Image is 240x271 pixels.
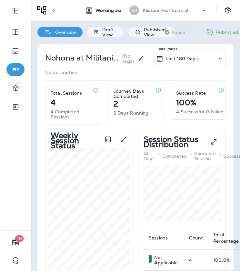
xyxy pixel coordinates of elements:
[219,151,221,161] p: >
[184,250,208,271] td: 4
[51,90,82,96] p: Total Sessions
[172,30,185,35] span: Saved
[45,70,77,75] p: No description
[114,110,149,116] p: 2 Days Running
[114,89,151,99] p: Journey Days Completed
[207,135,220,148] button: View Pie expanded to full screen
[45,53,122,63] p: Nohona at Mililani Mauka 2
[190,151,192,161] p: >
[194,151,216,161] p: Complete Session
[158,151,160,161] p: >
[95,8,123,13] span: Working as:
[176,109,204,114] p: 4 Successful
[50,5,55,15] p: >
[15,235,24,242] span: 19
[184,226,208,250] th: Count
[117,133,130,146] button: View graph expanded to full screen
[51,100,55,105] p: 4
[206,109,224,114] p: 0 Failed
[166,56,198,61] p: Last 180 Days
[135,50,147,67] div: Edit
[144,151,155,161] p: All Days
[51,109,100,119] p: 4 Completed Sessions
[6,4,25,17] button: Expand Sidebar
[157,46,178,51] p: Date Range
[6,236,25,249] button: 19
[129,5,139,15] div: KP
[141,27,168,37] p: Published View
[176,90,206,96] p: Success Rate
[176,100,196,105] p: 100%
[222,5,234,16] button: Settings
[122,53,134,64] p: (No tags)
[47,5,50,15] p: Journey
[114,101,118,107] p: 2
[99,27,117,37] p: Draft View
[162,154,187,159] p: Completed
[101,133,115,146] button: Toggle between session count and session percentage
[52,30,76,35] p: Overview
[51,133,101,148] p: Weekly Session Status
[154,255,179,265] p: Not Applicable
[216,30,238,35] p: Published
[144,226,184,250] th: Sessions
[143,8,188,13] p: Kilauea Pest Control
[144,137,207,147] p: Session Status Distribution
